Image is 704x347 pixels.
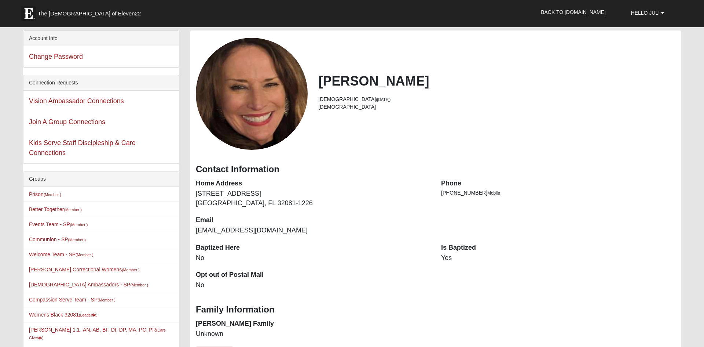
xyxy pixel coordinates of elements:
dd: No [196,253,430,263]
a: Welcome Team - SP(Member ) [29,252,93,257]
li: [DEMOGRAPHIC_DATA] [319,103,676,111]
dt: Email [196,216,430,225]
a: [DEMOGRAPHIC_DATA] Ambassadors - SP(Member ) [29,282,148,288]
small: (Member ) [98,298,115,302]
small: (Member ) [70,223,88,227]
a: Communion - SP(Member ) [29,236,86,242]
dd: [EMAIL_ADDRESS][DOMAIN_NAME] [196,226,430,235]
a: Change Password [29,53,83,60]
dt: [PERSON_NAME] Family [196,319,430,329]
dt: Baptized Here [196,243,430,253]
small: (Member ) [122,268,139,272]
dd: No [196,281,430,290]
small: (Member ) [44,192,61,197]
dd: Yes [441,253,675,263]
a: Hello Juli [626,4,670,22]
img: Eleven22 logo [21,6,36,21]
small: (Member ) [76,253,93,257]
small: (Member ) [64,207,81,212]
div: Connection Requests [23,75,179,91]
dt: Phone [441,179,675,188]
div: Groups [23,171,179,187]
dt: Home Address [196,179,430,188]
a: Events Team - SP(Member ) [29,221,88,227]
a: Better Together(Member ) [29,206,82,212]
small: (Member ) [68,238,86,242]
small: (Leader ) [79,313,98,317]
small: ([DATE]) [376,97,390,102]
a: [PERSON_NAME] Correctional Womens(Member ) [29,267,140,272]
a: View Fullsize Photo [196,90,308,97]
small: (Member ) [130,283,148,287]
li: [DEMOGRAPHIC_DATA] [319,95,676,103]
a: Womens Black 32081(Leader) [29,312,98,318]
a: Kids Serve Staff Discipleship & Care Connections [29,139,136,156]
span: Hello Juli [631,10,660,16]
div: Account Info [23,31,179,46]
a: Prison(Member ) [29,191,61,197]
span: Mobile [487,191,500,196]
dt: Opt out of Postal Mail [196,270,430,280]
h2: [PERSON_NAME] [319,73,676,89]
a: The [DEMOGRAPHIC_DATA] of Eleven22 [18,3,164,21]
h3: Family Information [196,304,675,315]
a: Compassion Serve Team - SP(Member ) [29,297,115,303]
a: Vision Ambassador Connections [29,97,124,105]
a: [PERSON_NAME] 1:1 -AN, AB, BF, DI, DP, MA, PC, PR(Care Giver) [29,327,166,340]
dd: Unknown [196,329,430,339]
h3: Contact Information [196,164,675,175]
dd: [STREET_ADDRESS] [GEOGRAPHIC_DATA], FL 32081-1226 [196,189,430,208]
li: [PHONE_NUMBER] [441,189,675,197]
dt: Is Baptized [441,243,675,253]
span: The [DEMOGRAPHIC_DATA] of Eleven22 [38,10,141,17]
a: Join A Group Connections [29,118,105,126]
a: Back to [DOMAIN_NAME] [535,3,611,21]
